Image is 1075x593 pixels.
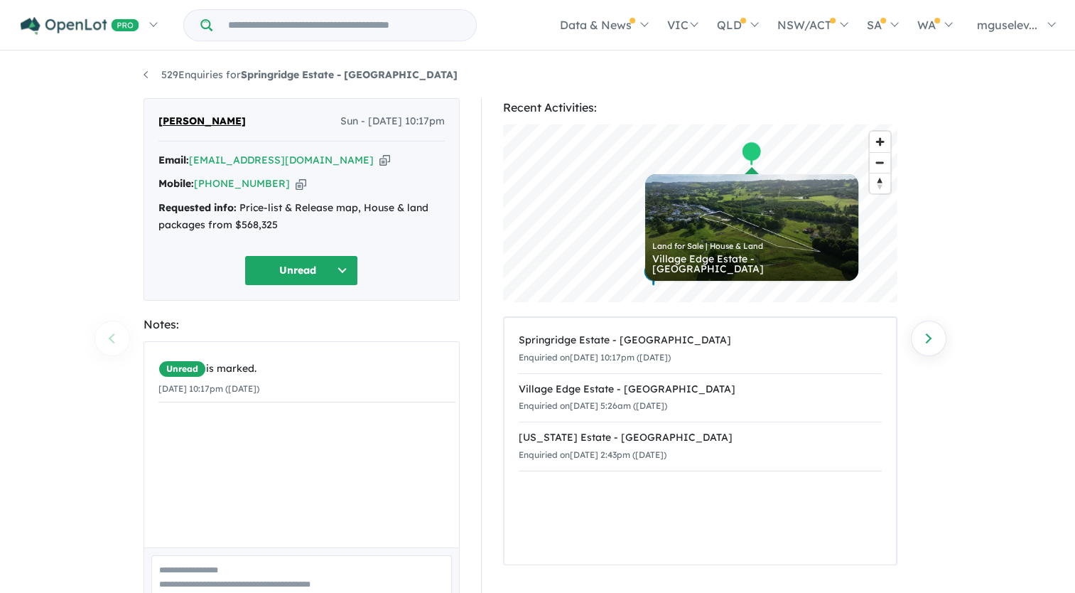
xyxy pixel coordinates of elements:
[503,124,897,302] canvas: Map
[158,201,237,214] strong: Requested info:
[977,18,1037,32] span: mguselev...
[870,132,890,152] button: Zoom in
[642,260,663,286] div: Map marker
[144,68,458,81] a: 529Enquiries forSpringridge Estate - [GEOGRAPHIC_DATA]
[519,449,666,460] small: Enquiried on [DATE] 2:43pm ([DATE])
[144,315,460,334] div: Notes:
[740,141,762,167] div: Map marker
[519,429,882,447] div: [US_STATE] Estate - [GEOGRAPHIC_DATA]
[645,174,858,281] a: Land for Sale | House & Land Village Edge Estate - [GEOGRAPHIC_DATA]
[870,152,890,173] button: Zoom out
[652,254,851,274] div: Village Edge Estate - [GEOGRAPHIC_DATA]
[158,383,259,394] small: [DATE] 10:17pm ([DATE])
[189,154,374,166] a: [EMAIL_ADDRESS][DOMAIN_NAME]
[519,352,671,363] small: Enquiried on [DATE] 10:17pm ([DATE])
[241,68,458,81] strong: Springridge Estate - [GEOGRAPHIC_DATA]
[215,10,473,41] input: Try estate name, suburb, builder or developer
[379,153,390,168] button: Copy
[519,422,882,471] a: [US_STATE] Estate - [GEOGRAPHIC_DATA]Enquiried on[DATE] 2:43pm ([DATE])
[519,400,667,411] small: Enquiried on [DATE] 5:26am ([DATE])
[244,255,358,286] button: Unread
[519,325,882,374] a: Springridge Estate - [GEOGRAPHIC_DATA]Enquiried on[DATE] 10:17pm ([DATE])
[158,154,189,166] strong: Email:
[519,373,882,423] a: Village Edge Estate - [GEOGRAPHIC_DATA]Enquiried on[DATE] 5:26am ([DATE])
[194,177,290,190] a: [PHONE_NUMBER]
[296,176,306,191] button: Copy
[158,113,246,130] span: [PERSON_NAME]
[158,177,194,190] strong: Mobile:
[503,98,897,117] div: Recent Activities:
[519,381,882,398] div: Village Edge Estate - [GEOGRAPHIC_DATA]
[158,360,206,378] span: Unread
[144,67,932,84] nav: breadcrumb
[642,261,664,287] div: Map marker
[519,332,882,349] div: Springridge Estate - [GEOGRAPHIC_DATA]
[870,173,890,193] button: Reset bearing to north
[158,200,445,234] div: Price-list & Release map, House & land packages from $568,325
[340,113,445,130] span: Sun - [DATE] 10:17pm
[870,153,890,173] span: Zoom out
[652,242,851,250] div: Land for Sale | House & Land
[158,360,455,378] div: is marked.
[21,17,139,35] img: Openlot PRO Logo White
